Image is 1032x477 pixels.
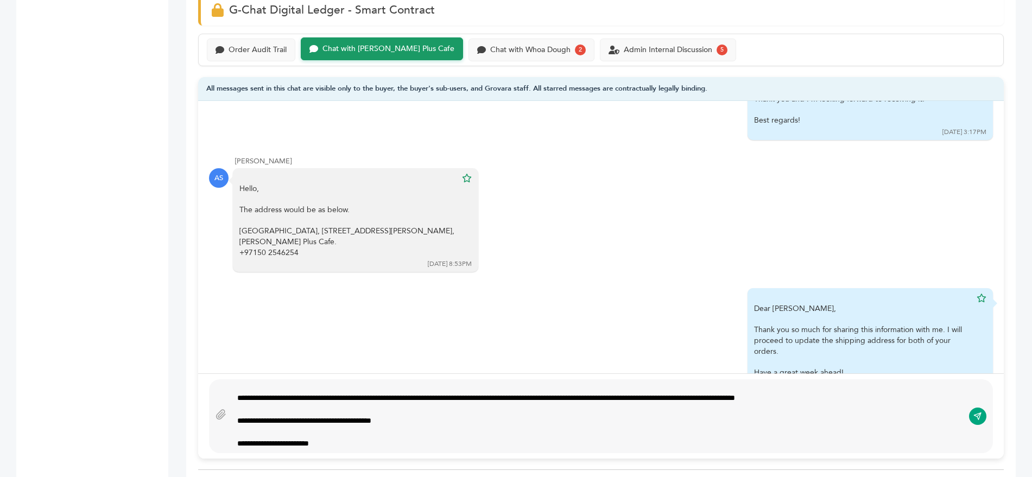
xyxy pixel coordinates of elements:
div: [GEOGRAPHIC_DATA], [STREET_ADDRESS][PERSON_NAME], [PERSON_NAME] Plus Cafe. [239,226,457,247]
div: Thank you so much for sharing this information with me. I will proceed to update the shipping add... [754,325,971,357]
div: [DATE] 8:53PM [428,259,472,269]
div: 2 [575,44,586,55]
div: AS [209,168,229,188]
div: +97150 2546254 [239,247,457,258]
div: Have a great week ahead! [754,367,971,378]
div: Best regards! [754,115,971,126]
div: The address would be as below. [239,205,457,215]
div: Admin Internal Discussion [624,46,712,55]
div: Chat with Whoa Dough [490,46,571,55]
div: [DATE] 3:17PM [942,128,986,137]
div: 5 [717,44,727,55]
span: G-Chat Digital Ledger - Smart Contract [229,2,435,18]
div: Chat with [PERSON_NAME] Plus Cafe [322,44,454,54]
div: [PERSON_NAME] [235,156,993,166]
div: All messages sent in this chat are visible only to the buyer, the buyer's sub-users, and Grovara ... [198,77,1004,101]
div: Dear [PERSON_NAME], [754,303,971,378]
div: Hello, [239,183,457,194]
div: Order Audit Trail [229,46,287,55]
